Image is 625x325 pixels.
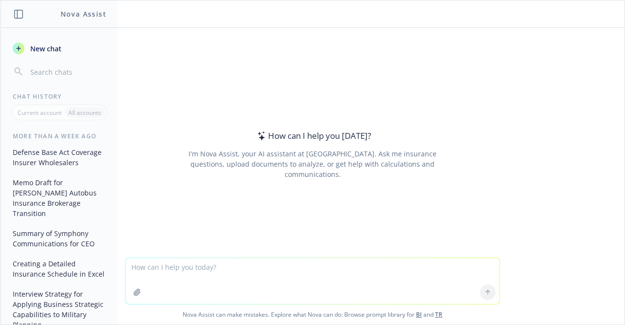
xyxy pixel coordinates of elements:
[61,9,106,19] h1: Nova Assist
[4,304,621,325] span: Nova Assist can make mistakes. Explore what Nova can do: Browse prompt library for and
[1,92,118,101] div: Chat History
[9,225,110,252] button: Summary of Symphony Communications for CEO
[9,40,110,57] button: New chat
[18,108,62,117] p: Current account
[175,149,450,179] div: I'm Nova Assist, your AI assistant at [GEOGRAPHIC_DATA]. Ask me insurance questions, upload docum...
[416,310,422,319] a: BI
[9,256,110,282] button: Creating a Detailed Insurance Schedule in Excel
[68,108,101,117] p: All accounts
[28,43,62,54] span: New chat
[1,132,118,140] div: More than a week ago
[28,65,106,79] input: Search chats
[254,130,371,142] div: How can I help you [DATE]?
[435,310,442,319] a: TR
[9,144,110,171] button: Defense Base Act Coverage Insurer Wholesalers
[9,174,110,221] button: Memo Draft for [PERSON_NAME] Autobus Insurance Brokerage Transition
